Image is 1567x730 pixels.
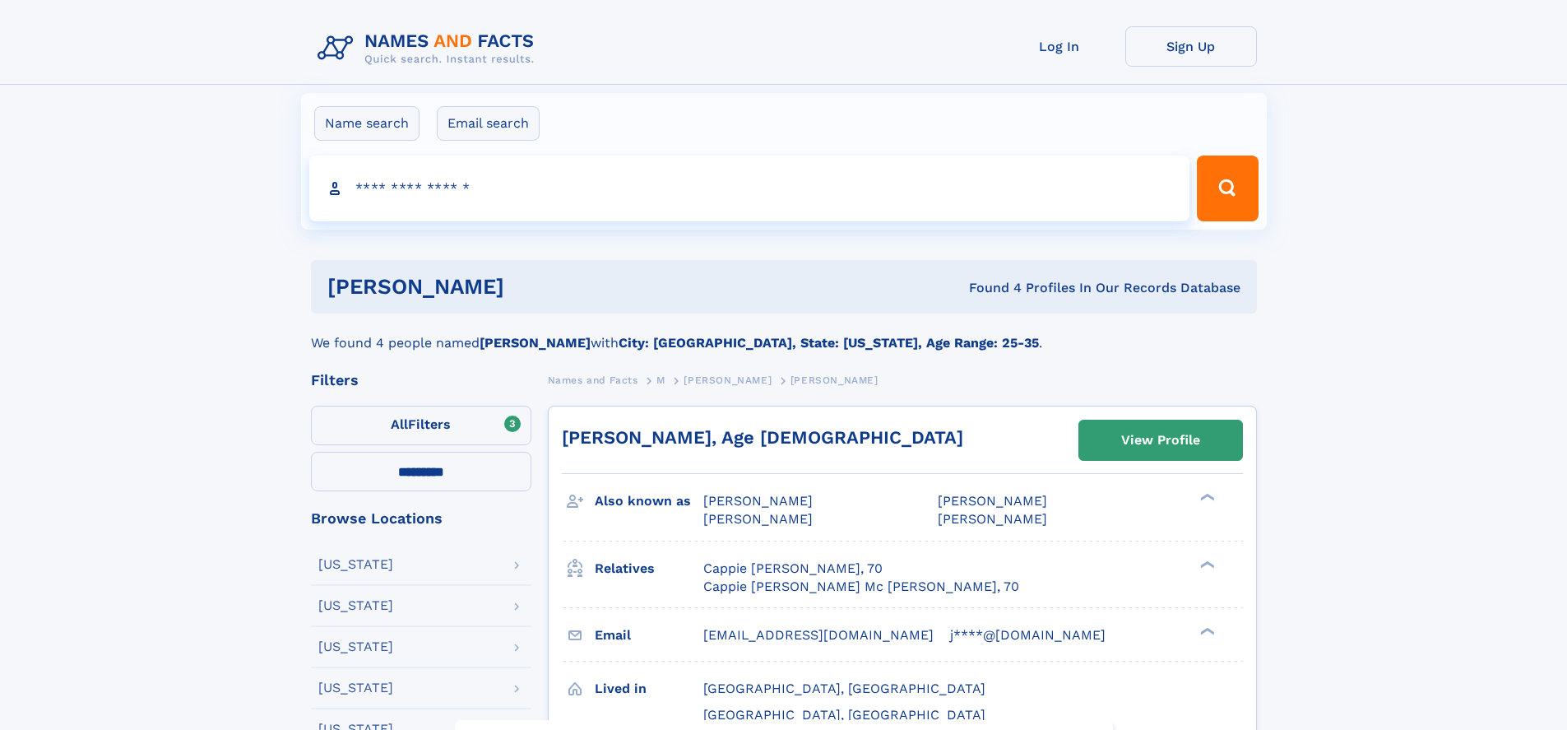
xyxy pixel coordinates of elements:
[656,370,665,390] a: M
[437,106,540,141] label: Email search
[318,640,393,653] div: [US_STATE]
[1196,492,1216,503] div: ❯
[480,335,591,351] b: [PERSON_NAME]
[703,511,813,527] span: [PERSON_NAME]
[318,681,393,695] div: [US_STATE]
[318,599,393,612] div: [US_STATE]
[619,335,1039,351] b: City: [GEOGRAPHIC_DATA], State: [US_STATE], Age Range: 25-35
[562,427,963,448] a: [PERSON_NAME], Age [DEMOGRAPHIC_DATA]
[703,627,934,643] span: [EMAIL_ADDRESS][DOMAIN_NAME]
[994,26,1125,67] a: Log In
[656,374,665,386] span: M
[309,156,1190,221] input: search input
[938,511,1047,527] span: [PERSON_NAME]
[703,493,813,509] span: [PERSON_NAME]
[1121,421,1200,459] div: View Profile
[703,578,1019,596] a: Cappie [PERSON_NAME] Mc [PERSON_NAME], 70
[311,314,1257,353] div: We found 4 people named with .
[684,374,772,386] span: [PERSON_NAME]
[311,373,531,388] div: Filters
[595,487,703,515] h3: Also known as
[318,558,393,571] div: [US_STATE]
[548,370,638,390] a: Names and Facts
[595,555,703,583] h3: Relatives
[595,621,703,649] h3: Email
[311,406,531,445] label: Filters
[703,681,985,696] span: [GEOGRAPHIC_DATA], [GEOGRAPHIC_DATA]
[391,416,408,432] span: All
[595,675,703,703] h3: Lived in
[1196,625,1216,636] div: ❯
[327,277,737,297] h1: [PERSON_NAME]
[684,370,772,390] a: [PERSON_NAME]
[1197,156,1258,221] button: Search Button
[938,493,1047,509] span: [PERSON_NAME]
[703,707,985,723] span: [GEOGRAPHIC_DATA], [GEOGRAPHIC_DATA]
[311,511,531,526] div: Browse Locations
[311,26,548,71] img: Logo Names and Facts
[703,560,883,578] a: Cappie [PERSON_NAME], 70
[790,374,879,386] span: [PERSON_NAME]
[1196,559,1216,570] div: ❯
[1079,421,1242,460] a: View Profile
[736,279,1240,297] div: Found 4 Profiles In Our Records Database
[314,106,420,141] label: Name search
[1125,26,1257,67] a: Sign Up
